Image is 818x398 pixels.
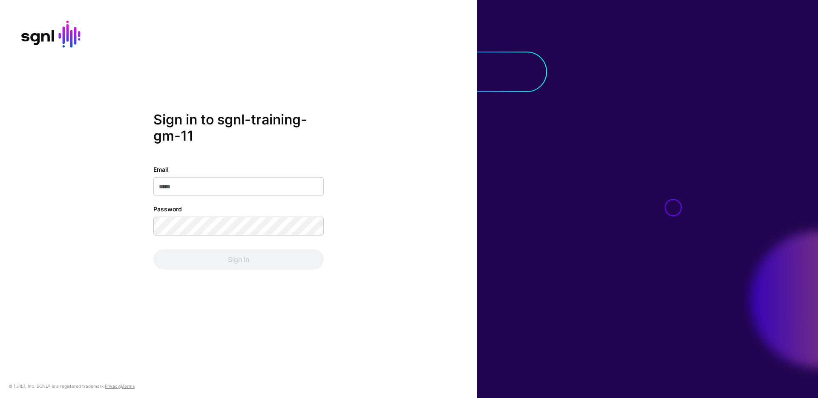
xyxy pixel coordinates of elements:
[105,384,120,389] a: Privacy
[153,112,324,144] h2: Sign in to sgnl-training-gm-11
[153,164,169,173] label: Email
[153,204,182,213] label: Password
[122,384,135,389] a: Terms
[9,383,135,389] div: © [URL], Inc. SGNL® is a registered trademark. &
